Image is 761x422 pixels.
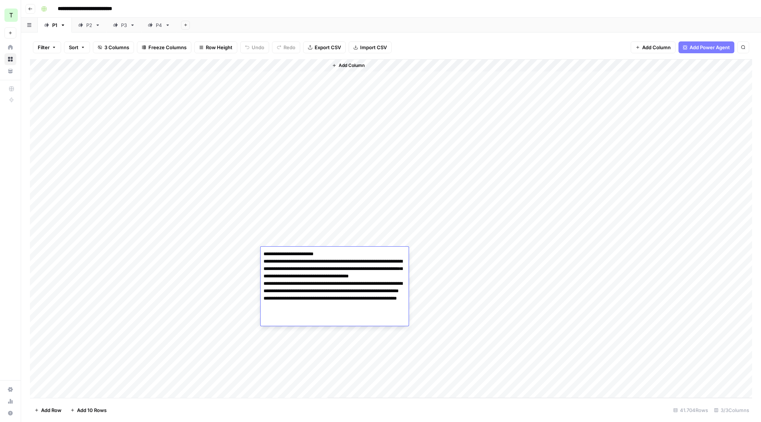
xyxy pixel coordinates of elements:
[194,41,237,53] button: Row Height
[38,44,50,51] span: Filter
[72,18,107,33] a: P2
[4,407,16,419] button: Help + Support
[33,41,61,53] button: Filter
[30,404,66,416] button: Add Row
[711,404,752,416] div: 3/3 Columns
[272,41,300,53] button: Redo
[156,21,162,29] div: P4
[4,395,16,407] a: Usage
[104,44,129,51] span: 3 Columns
[4,41,16,53] a: Home
[240,41,269,53] button: Undo
[631,41,675,53] button: Add Column
[121,21,127,29] div: P3
[349,41,392,53] button: Import CSV
[329,61,368,70] button: Add Column
[4,53,16,65] a: Browse
[315,44,341,51] span: Export CSV
[284,44,295,51] span: Redo
[66,404,111,416] button: Add 10 Rows
[107,18,141,33] a: P3
[303,41,346,53] button: Export CSV
[9,11,13,20] span: T
[360,44,387,51] span: Import CSV
[678,41,734,53] button: Add Power Agent
[148,44,187,51] span: Freeze Columns
[137,41,191,53] button: Freeze Columns
[4,65,16,77] a: Your Data
[52,21,57,29] div: P1
[4,6,16,24] button: Workspace: TY SEO Team
[206,44,232,51] span: Row Height
[64,41,90,53] button: Sort
[38,18,72,33] a: P1
[77,406,107,414] span: Add 10 Rows
[69,44,78,51] span: Sort
[86,21,92,29] div: P2
[642,44,671,51] span: Add Column
[4,384,16,395] a: Settings
[670,404,711,416] div: 41.704 Rows
[41,406,61,414] span: Add Row
[93,41,134,53] button: 3 Columns
[690,44,730,51] span: Add Power Agent
[252,44,264,51] span: Undo
[141,18,177,33] a: P4
[339,62,365,69] span: Add Column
